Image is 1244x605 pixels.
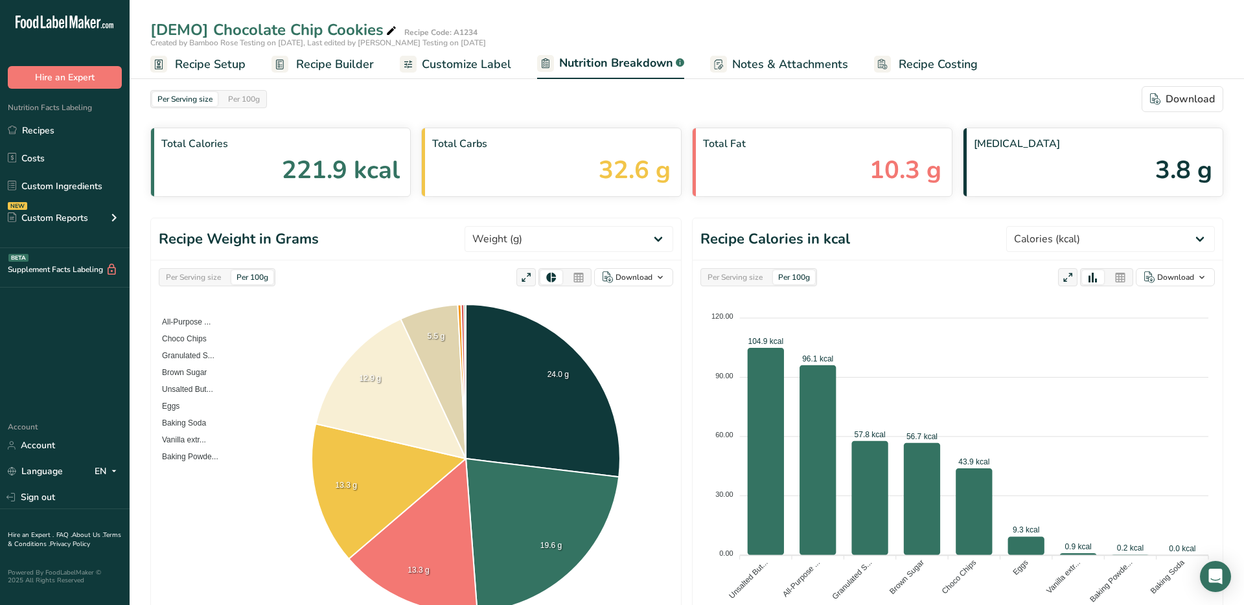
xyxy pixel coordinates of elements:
[8,66,122,89] button: Hire an Expert
[152,418,206,428] span: Baking Soda
[594,268,673,286] button: Download
[432,136,671,152] span: Total Carbs
[1136,268,1215,286] button: Download
[702,270,768,284] div: Per Serving size
[152,385,213,394] span: Unsalted But...
[1157,271,1194,283] div: Download
[271,50,374,79] a: Recipe Builder
[8,460,63,483] a: Language
[152,402,179,411] span: Eggs
[727,558,770,600] tspan: Unsalted But...
[874,50,978,79] a: Recipe Costing
[710,50,848,79] a: Notes & Attachments
[231,270,273,284] div: Per 100g
[72,531,103,540] a: About Us .
[152,351,214,360] span: Granulated S...
[400,50,511,79] a: Customize Label
[150,18,399,41] div: [DEMO] Chocolate Chip Cookies
[161,136,400,152] span: Total Calories
[223,92,265,106] div: Per 100g
[282,152,400,188] span: 221.9 kcal
[940,558,978,595] tspan: Choco Chips
[8,211,88,225] div: Custom Reports
[719,549,733,557] tspan: 0.00
[152,317,211,326] span: All-Purpose ...
[95,464,122,479] div: EN
[899,56,978,73] span: Recipe Costing
[404,27,478,38] div: Recipe Code: A1234
[974,136,1212,152] span: [MEDICAL_DATA]
[50,540,90,549] a: Privacy Policy
[152,435,206,444] span: Vanilla extr...
[1149,558,1186,595] tspan: Baking Soda
[8,569,122,584] div: Powered By FoodLabelMaker © 2025 All Rights Reserved
[732,56,848,73] span: Notes & Attachments
[1155,152,1212,188] span: 3.8 g
[161,270,226,284] div: Per Serving size
[1088,558,1134,604] tspan: Baking Powde...
[559,54,673,72] span: Nutrition Breakdown
[781,558,822,599] tspan: All-Purpose ...
[422,56,511,73] span: Customize Label
[152,92,218,106] div: Per Serving size
[8,202,27,210] div: NEW
[8,531,121,549] a: Terms & Conditions .
[715,490,733,498] tspan: 30.00
[888,558,926,596] tspan: Brown Sugar
[870,152,941,188] span: 10.3 g
[700,229,850,250] h1: Recipe Calories in kcal
[150,38,486,48] span: Created by Bamboo Rose Testing on [DATE], Last edited by [PERSON_NAME] Testing on [DATE]
[152,334,207,343] span: Choco Chips
[1142,86,1223,112] button: Download
[1011,558,1030,576] tspan: Eggs
[175,56,246,73] span: Recipe Setup
[296,56,374,73] span: Recipe Builder
[616,271,652,283] div: Download
[1200,561,1231,592] div: Open Intercom Messenger
[537,49,684,80] a: Nutrition Breakdown
[773,270,815,284] div: Per 100g
[152,368,207,377] span: Brown Sugar
[1044,558,1082,595] tspan: Vanilla extr...
[150,50,246,79] a: Recipe Setup
[715,372,733,380] tspan: 90.00
[1150,91,1215,107] div: Download
[831,558,874,601] tspan: Granulated S...
[599,152,671,188] span: 32.6 g
[159,229,319,250] h1: Recipe Weight in Grams
[8,531,54,540] a: Hire an Expert .
[711,312,733,320] tspan: 120.00
[715,431,733,439] tspan: 60.00
[56,531,72,540] a: FAQ .
[703,136,941,152] span: Total Fat
[152,452,218,461] span: Baking Powde...
[8,254,29,262] div: BETA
